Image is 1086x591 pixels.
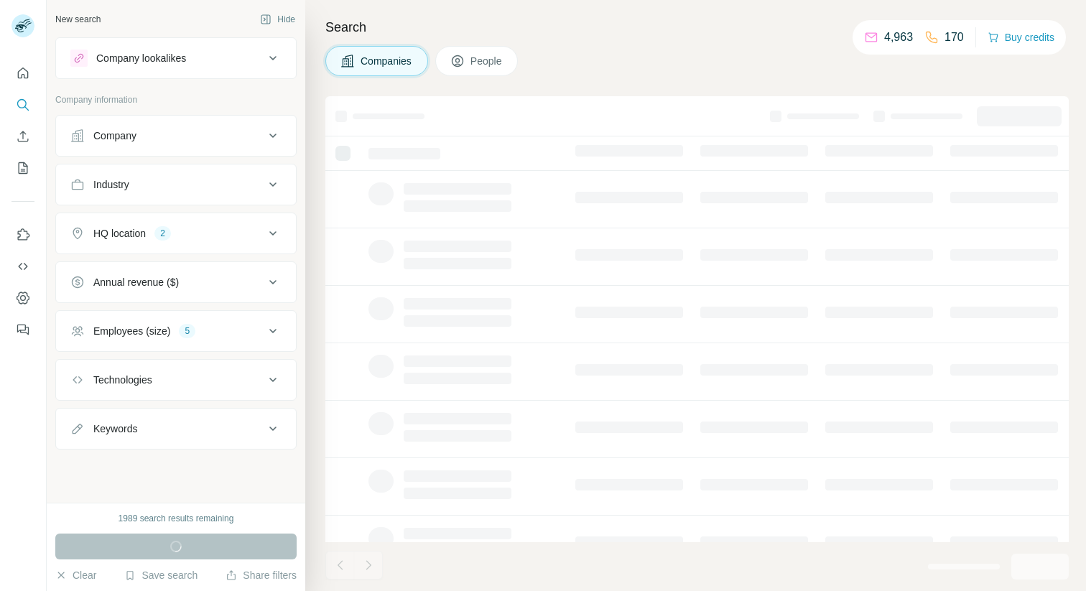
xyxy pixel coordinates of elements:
[124,568,198,582] button: Save search
[56,167,296,202] button: Industry
[470,54,503,68] span: People
[56,118,296,153] button: Company
[56,216,296,251] button: HQ location2
[11,60,34,86] button: Quick start
[56,363,296,397] button: Technologies
[55,13,101,26] div: New search
[55,568,96,582] button: Clear
[11,92,34,118] button: Search
[11,285,34,311] button: Dashboard
[56,41,296,75] button: Company lookalikes
[226,568,297,582] button: Share filters
[988,27,1054,47] button: Buy credits
[11,124,34,149] button: Enrich CSV
[93,373,152,387] div: Technologies
[179,325,195,338] div: 5
[56,411,296,446] button: Keywords
[56,314,296,348] button: Employees (size)5
[11,253,34,279] button: Use Surfe API
[945,29,964,46] p: 170
[154,227,171,240] div: 2
[93,324,170,338] div: Employees (size)
[96,51,186,65] div: Company lookalikes
[93,422,137,436] div: Keywords
[361,54,413,68] span: Companies
[250,9,305,30] button: Hide
[325,17,1069,37] h4: Search
[93,275,179,289] div: Annual revenue ($)
[11,317,34,343] button: Feedback
[93,226,146,241] div: HQ location
[119,512,234,525] div: 1989 search results remaining
[56,265,296,299] button: Annual revenue ($)
[93,177,129,192] div: Industry
[11,222,34,248] button: Use Surfe on LinkedIn
[11,155,34,181] button: My lists
[55,93,297,106] p: Company information
[884,29,913,46] p: 4,963
[93,129,136,143] div: Company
